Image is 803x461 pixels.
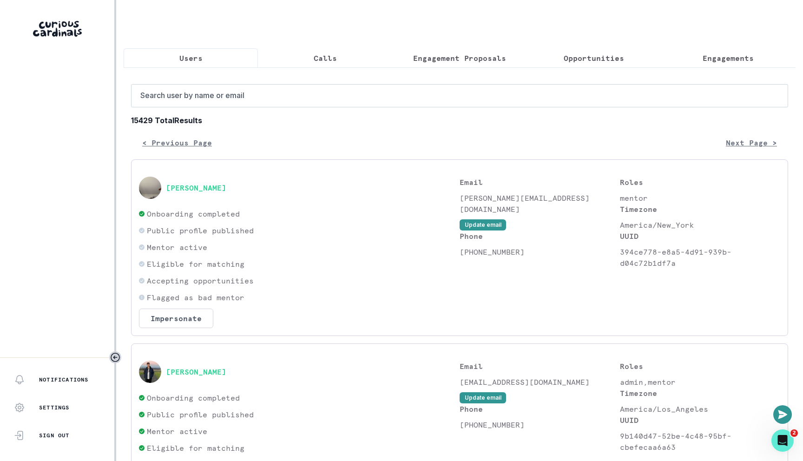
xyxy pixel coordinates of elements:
[460,219,506,230] button: Update email
[314,53,337,64] p: Calls
[166,183,226,192] button: [PERSON_NAME]
[620,230,780,242] p: UUID
[139,309,213,328] button: Impersonate
[703,53,754,64] p: Engagements
[413,53,506,64] p: Engagement Proposals
[147,442,244,454] p: Eligible for matching
[790,429,798,437] span: 2
[147,225,254,236] p: Public profile published
[39,404,70,411] p: Settings
[147,275,254,286] p: Accepting opportunities
[39,376,89,383] p: Notifications
[147,242,207,253] p: Mentor active
[147,426,207,437] p: Mentor active
[33,21,82,37] img: Curious Cardinals Logo
[460,403,620,415] p: Phone
[131,115,788,126] b: 15429 Total Results
[147,392,240,403] p: Onboarding completed
[620,219,780,230] p: America/New_York
[620,246,780,269] p: 394ce778-e8a5-4d91-939b-d04c72b1df7a
[620,403,780,415] p: America/Los_Angeles
[460,192,620,215] p: [PERSON_NAME][EMAIL_ADDRESS][DOMAIN_NAME]
[147,208,240,219] p: Onboarding completed
[39,432,70,439] p: Sign Out
[715,133,788,152] button: Next Page >
[460,361,620,372] p: Email
[620,430,780,453] p: 9b140d47-52be-4c48-95bf-cbefecaa6a63
[179,53,203,64] p: Users
[620,376,780,388] p: admin,mentor
[620,415,780,426] p: UUID
[620,192,780,204] p: mentor
[147,292,244,303] p: Flagged as bad mentor
[147,258,244,270] p: Eligible for matching
[620,204,780,215] p: Timezone
[109,351,121,363] button: Toggle sidebar
[460,177,620,188] p: Email
[147,409,254,420] p: Public profile published
[620,361,780,372] p: Roles
[620,177,780,188] p: Roles
[460,392,506,403] button: Update email
[564,53,624,64] p: Opportunities
[771,429,794,452] iframe: Intercom live chat
[460,230,620,242] p: Phone
[460,376,620,388] p: [EMAIL_ADDRESS][DOMAIN_NAME]
[460,419,620,430] p: [PHONE_NUMBER]
[460,246,620,257] p: [PHONE_NUMBER]
[620,388,780,399] p: Timezone
[131,133,223,152] button: < Previous Page
[166,367,226,376] button: [PERSON_NAME]
[773,405,792,424] button: Open or close messaging widget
